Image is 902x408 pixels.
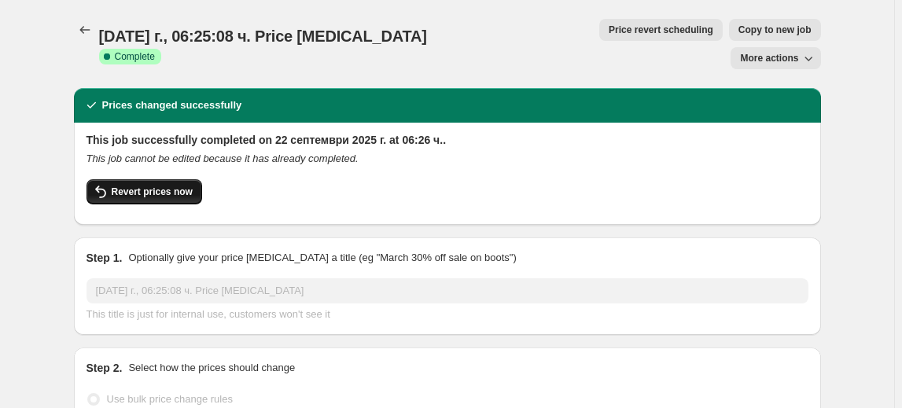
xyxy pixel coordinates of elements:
[731,47,820,69] button: More actions
[87,250,123,266] h2: Step 1.
[99,28,427,45] span: [DATE] г., 06:25:08 ч. Price [MEDICAL_DATA]
[87,132,808,148] h2: This job successfully completed on 22 септември 2025 г. at 06:26 ч..
[74,19,96,41] button: Price change jobs
[107,393,233,405] span: Use bulk price change rules
[87,179,202,204] button: Revert prices now
[115,50,155,63] span: Complete
[609,24,713,36] span: Price revert scheduling
[87,278,808,303] input: 30% off holiday sale
[112,186,193,198] span: Revert prices now
[87,360,123,376] h2: Step 2.
[599,19,723,41] button: Price revert scheduling
[128,250,516,266] p: Optionally give your price [MEDICAL_DATA] a title (eg "March 30% off sale on boots")
[87,153,359,164] i: This job cannot be edited because it has already completed.
[740,52,798,64] span: More actions
[729,19,821,41] button: Copy to new job
[738,24,812,36] span: Copy to new job
[102,97,242,113] h2: Prices changed successfully
[87,308,330,320] span: This title is just for internal use, customers won't see it
[128,360,295,376] p: Select how the prices should change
